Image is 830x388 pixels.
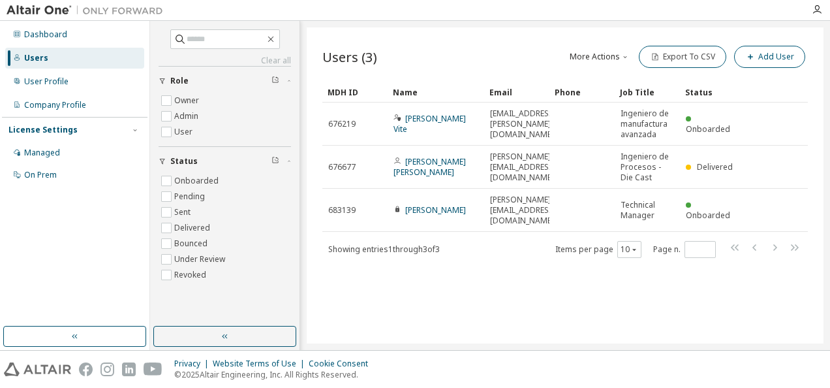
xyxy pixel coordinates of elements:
span: Page n. [653,241,716,258]
a: [PERSON_NAME] [405,204,466,216]
img: altair_logo.svg [4,363,71,376]
img: Altair One [7,4,170,17]
div: Status [685,82,740,103]
div: On Prem [24,170,57,180]
span: [EMAIL_ADDRESS][PERSON_NAME][DOMAIN_NAME] [490,108,556,140]
span: Users (3) [322,48,377,66]
span: Showing entries 1 through 3 of 3 [328,244,440,255]
label: Under Review [174,251,228,267]
a: Clear all [159,56,291,66]
div: Privacy [174,359,213,369]
span: Ingeniero de manufactura avanzada [621,108,674,140]
p: © 2025 Altair Engineering, Inc. All Rights Reserved. [174,369,376,380]
div: Job Title [620,82,675,103]
span: Technical Manager [621,200,674,221]
span: Ingeniero de Procesos - Die Cast [621,152,674,183]
span: Items per page [555,241,641,258]
span: Onboarded [686,123,730,135]
div: Name [393,82,479,103]
button: More Actions [568,46,631,68]
label: Admin [174,108,201,124]
div: Dashboard [24,29,67,40]
span: 676219 [328,119,356,129]
label: Onboarded [174,173,221,189]
img: linkedin.svg [122,363,136,376]
span: [PERSON_NAME][EMAIL_ADDRESS][DOMAIN_NAME] [490,195,556,226]
button: 10 [621,244,638,255]
div: Website Terms of Use [213,359,309,369]
div: User Profile [24,76,69,87]
div: Phone [555,82,609,103]
label: Owner [174,93,202,108]
img: youtube.svg [144,363,162,376]
div: Users [24,53,48,63]
span: 676677 [328,162,356,172]
span: Role [170,76,189,86]
label: Sent [174,204,193,220]
label: User [174,124,195,140]
a: [PERSON_NAME] Vite [393,113,466,135]
label: Delivered [174,220,213,236]
div: MDH ID [328,82,382,103]
div: License Settings [8,125,78,135]
div: Email [489,82,544,103]
label: Revoked [174,267,209,283]
div: Company Profile [24,100,86,110]
div: Cookie Consent [309,359,376,369]
span: Delivered [697,161,733,172]
div: Managed [24,148,60,158]
span: [PERSON_NAME][EMAIL_ADDRESS][DOMAIN_NAME] [490,152,556,183]
span: Clear filter [271,156,279,167]
button: Status [159,147,291,176]
img: facebook.svg [79,363,93,376]
label: Pending [174,189,207,204]
button: Export To CSV [639,46,726,68]
span: Status [170,156,198,167]
span: Onboarded [686,210,730,221]
span: 683139 [328,205,356,216]
label: Bounced [174,236,210,251]
img: instagram.svg [100,363,114,376]
a: [PERSON_NAME] [PERSON_NAME] [393,156,466,178]
button: Role [159,67,291,95]
button: Add User [734,46,805,68]
span: Clear filter [271,76,279,86]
